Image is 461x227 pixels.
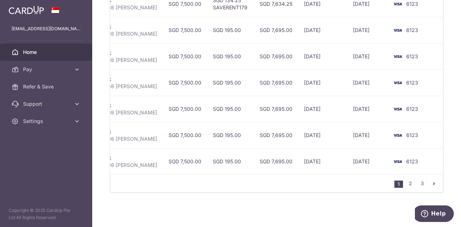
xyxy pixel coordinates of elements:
td: SGD 195.00 [207,43,254,69]
td: [DATE] [298,69,347,96]
td: SGD 195.00 [207,17,254,43]
img: Bank Card [390,157,405,166]
p: Caribbean unit08-08 [PERSON_NAME] [64,162,157,169]
div: Rent. Koh Soh Geok [64,128,157,135]
td: SGD 195.00 [207,122,254,148]
td: [DATE] [347,69,388,96]
img: Bank Card [390,52,405,61]
div: Rent. Koh Soh Geok [64,154,157,162]
p: Caribbean unit08-08 [PERSON_NAME] [64,83,157,90]
p: Caribbean unit08-08 [PERSON_NAME] [64,4,157,11]
div: Rent. Koh Soh Geok [64,76,157,83]
td: [DATE] [347,43,388,69]
td: SGD 7,695.00 [254,122,298,148]
span: 6123 [406,1,418,7]
span: Support [23,100,71,108]
div: Rent. Koh Soh Geok [64,102,157,109]
td: [DATE] [298,43,347,69]
span: Pay [23,66,71,73]
a: 3 [418,179,426,188]
img: CardUp [9,6,44,14]
td: [DATE] [298,17,347,43]
span: Settings [23,118,71,125]
div: Rent. Koh Soh Geok [64,23,157,30]
span: 6123 [406,158,418,164]
td: SGD 7,500.00 [163,69,207,96]
span: 6123 [406,80,418,86]
p: Caribbean unit08-08 [PERSON_NAME] [64,56,157,64]
td: SGD 7,500.00 [163,122,207,148]
nav: pager [394,175,443,192]
p: Caribbean unit08-08 [PERSON_NAME] [64,109,157,116]
p: Caribbean unit08-08 [PERSON_NAME] [64,135,157,142]
span: 6123 [406,132,418,138]
td: [DATE] [347,96,388,122]
td: SGD 195.00 [207,148,254,174]
td: [DATE] [347,17,388,43]
td: SGD 195.00 [207,69,254,96]
span: 6123 [406,27,418,33]
div: Rent. Koh Soh Geok [64,49,157,56]
iframe: Opens a widget where you can find more information [415,205,454,223]
td: SGD 7,500.00 [163,148,207,174]
p: Caribbean unit08-08 [PERSON_NAME] [64,30,157,37]
img: Bank Card [390,105,405,113]
td: [DATE] [298,148,347,174]
td: SGD 195.00 [207,96,254,122]
img: Bank Card [390,78,405,87]
td: SGD 7,500.00 [163,96,207,122]
td: SGD 7,695.00 [254,69,298,96]
span: 6123 [406,53,418,59]
td: SGD 7,500.00 [163,17,207,43]
span: Refer & Save [23,83,71,90]
td: SGD 7,695.00 [254,17,298,43]
td: [DATE] [347,148,388,174]
a: 2 [406,179,415,188]
p: [EMAIL_ADDRESS][DOMAIN_NAME] [12,25,81,32]
img: Bank Card [390,131,405,140]
td: [DATE] [347,122,388,148]
img: Bank Card [390,26,405,35]
span: 6123 [406,106,418,112]
td: SGD 7,695.00 [254,96,298,122]
td: [DATE] [298,122,347,148]
li: 1 [394,181,403,188]
td: SGD 7,500.00 [163,43,207,69]
td: [DATE] [298,96,347,122]
td: SGD 7,695.00 [254,148,298,174]
td: SGD 7,695.00 [254,43,298,69]
span: Home [23,49,71,56]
